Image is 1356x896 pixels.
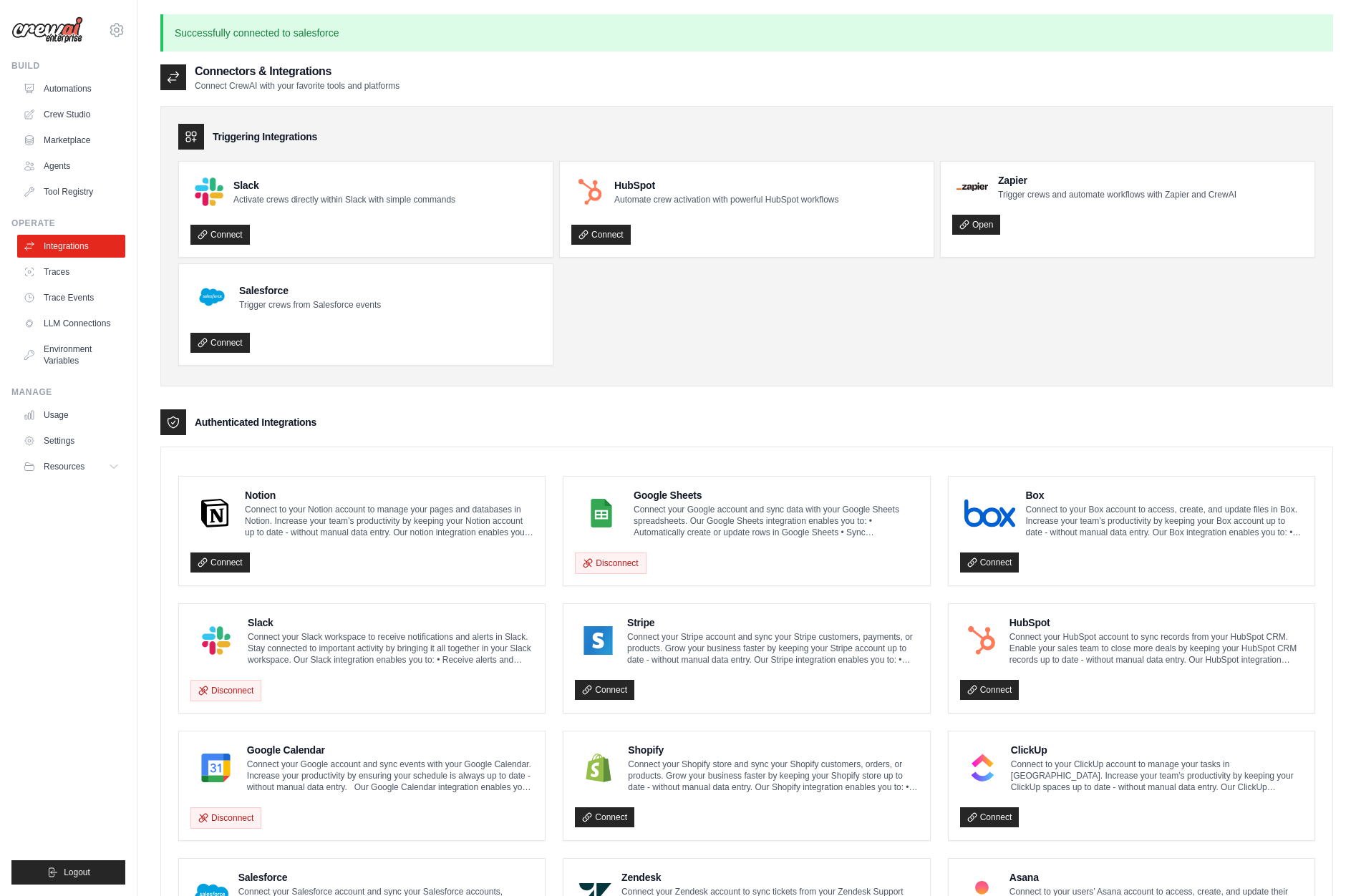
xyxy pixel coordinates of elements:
div: Operate [11,218,125,229]
h4: Slack [233,178,455,193]
button: Disconnect [575,552,646,574]
a: Tool Registry [17,180,125,203]
h4: Zendesk [621,870,919,885]
img: Google Sheets Logo [579,499,624,527]
p: Connect your HubSpot account to sync records from your HubSpot CRM. Enable your sales team to clo... [1009,631,1303,666]
h4: Box [1025,488,1303,502]
a: Trace Events [17,286,125,309]
img: Logo [11,16,83,44]
a: Settings [17,429,125,452]
img: HubSpot Logo [964,626,999,655]
a: Automations [17,77,125,100]
img: HubSpot Logo [576,177,604,206]
a: Traces [17,260,125,283]
a: Marketplace [17,129,125,152]
p: Activate crews directly within Slack with simple commands [233,194,455,205]
h4: Google Calendar [247,743,533,757]
h3: Triggering Integrations [213,130,317,144]
a: Agents [17,155,125,177]
a: Connect [575,807,634,827]
h4: Google Sheets [634,488,919,502]
h4: ClickUp [1011,743,1303,757]
h4: Zapier [998,173,1236,188]
a: Connect [190,333,250,353]
p: Successfully connected to salesforce [160,14,1333,52]
h4: Shopify [628,743,918,757]
a: Usage [17,404,125,427]
h3: Authenticated Integrations [195,415,316,429]
p: Automate crew activation with powerful HubSpot workflows [614,194,838,205]
h4: HubSpot [1009,615,1303,630]
a: Connect [571,225,631,245]
img: Zapier Logo [957,182,988,191]
img: Slack Logo [195,626,238,655]
img: Shopify Logo [579,754,618,782]
a: Crew Studio [17,103,125,126]
a: Open [952,215,1000,235]
p: Connect CrewAI with your favorite tools and platforms [195,80,399,92]
h4: HubSpot [614,178,838,193]
p: Trigger crews and automate workflows with Zapier and CrewAI [998,189,1236,200]
a: Connect [960,807,1020,827]
p: Connect your Shopify store and sync your Shopify customers, orders, or products. Grow your busine... [628,759,918,793]
span: Logout [64,867,90,878]
button: Disconnect [190,807,261,829]
p: Trigger crews from Salesforce events [239,299,381,311]
h4: Asana [1009,870,1303,885]
p: Connect your Stripe account and sync your Stripe customers, payments, or products. Grow your busi... [627,631,919,666]
img: Salesforce Logo [195,280,229,314]
h2: Connectors & Integrations [195,63,399,80]
button: Disconnect [190,680,261,701]
h4: Salesforce [238,870,534,885]
h4: Salesforce [239,283,381,298]
p: Connect to your Notion account to manage your pages and databases in Notion. Increase your team’s... [245,504,533,538]
img: ClickUp Logo [964,754,1001,782]
img: Notion Logo [195,499,235,527]
img: Slack Logo [195,177,223,206]
a: Integrations [17,235,125,258]
div: Build [11,60,125,72]
img: Stripe Logo [579,626,617,655]
h4: Notion [245,488,533,502]
button: Resources [17,455,125,478]
a: Connect [960,552,1020,573]
a: Connect [190,225,250,245]
img: Box Logo [964,499,1016,527]
p: Connect to your ClickUp account to manage your tasks in [GEOGRAPHIC_DATA]. Increase your team’s p... [1011,759,1303,793]
button: Logout [11,860,125,885]
a: LLM Connections [17,312,125,335]
p: Connect your Slack workspace to receive notifications and alerts in Slack. Stay connected to impo... [248,631,533,666]
img: Google Calendar Logo [195,754,237,782]
p: Connect to your Box account to access, create, and update files in Box. Increase your team’s prod... [1025,504,1303,538]
a: Connect [575,680,634,700]
a: Connect [190,552,250,573]
p: Connect your Google account and sync events with your Google Calendar. Increase your productivity... [247,759,533,793]
p: Connect your Google account and sync data with your Google Sheets spreadsheets. Our Google Sheets... [634,504,919,538]
a: Environment Variables [17,338,125,372]
h4: Slack [248,615,533,630]
div: Manage [11,386,125,398]
span: Resources [44,461,84,472]
h4: Stripe [627,615,919,630]
a: Connect [960,680,1020,700]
